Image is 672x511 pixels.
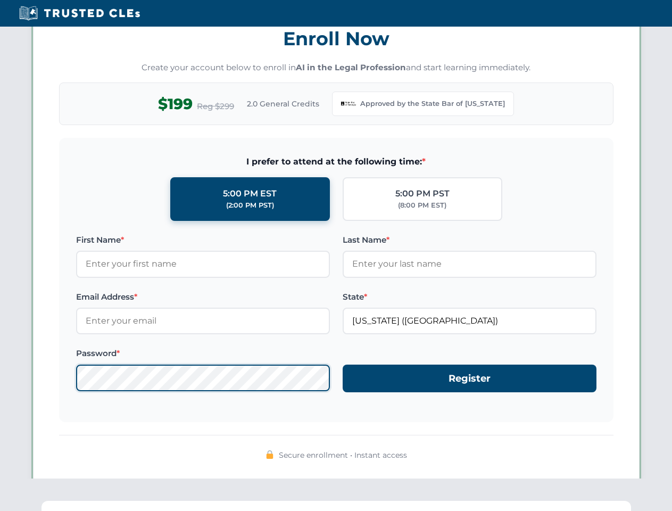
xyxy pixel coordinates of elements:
strong: AI in the Legal Profession [296,62,406,72]
img: 🔒 [266,450,274,459]
div: 5:00 PM EST [223,187,277,201]
div: (8:00 PM EST) [398,200,446,211]
img: Trusted CLEs [16,5,143,21]
label: Email Address [76,291,330,303]
label: Password [76,347,330,360]
img: Georgia Bar [341,96,356,111]
span: Secure enrollment • Instant access [279,449,407,461]
span: Reg $299 [197,100,234,113]
p: Create your account below to enroll in and start learning immediately. [59,62,613,74]
input: Georgia (GA) [343,308,596,334]
h3: Enroll Now [59,22,613,55]
div: 5:00 PM PST [395,187,450,201]
button: Register [343,365,596,393]
span: Approved by the State Bar of [US_STATE] [360,98,505,109]
span: I prefer to attend at the following time: [76,155,596,169]
label: Last Name [343,234,596,246]
div: (2:00 PM PST) [226,200,274,211]
span: 2.0 General Credits [247,98,319,110]
label: State [343,291,596,303]
input: Enter your email [76,308,330,334]
input: Enter your first name [76,251,330,277]
input: Enter your last name [343,251,596,277]
label: First Name [76,234,330,246]
span: $199 [158,92,193,116]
